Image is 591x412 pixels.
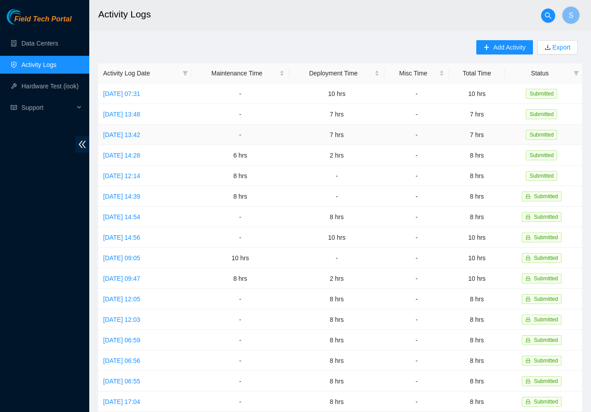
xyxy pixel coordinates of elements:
a: [DATE] 09:47 [103,275,140,282]
button: S [562,6,580,24]
span: lock [525,296,531,302]
span: Submitted [534,193,558,200]
a: Data Centers [21,40,58,47]
td: - [191,371,289,391]
td: 2 hrs [289,145,384,166]
td: - [384,104,449,125]
span: lock [525,235,531,240]
span: lock [525,399,531,404]
td: - [384,227,449,248]
span: Submitted [534,316,558,323]
td: - [384,125,449,145]
td: 8 hrs [289,350,384,371]
span: Submitted [534,378,558,384]
a: [DATE] 06:55 [103,378,140,385]
td: - [384,145,449,166]
td: 8 hrs [289,309,384,330]
a: [DATE] 13:42 [103,131,140,138]
td: - [191,350,289,371]
a: [DATE] 12:05 [103,295,140,303]
a: [DATE] 12:03 [103,316,140,323]
td: 8 hrs [449,391,505,412]
span: Submitted [526,171,557,181]
td: 8 hrs [289,207,384,227]
td: - [384,371,449,391]
a: Export [551,44,570,51]
span: Submitted [534,234,558,241]
span: lock [525,337,531,343]
a: [DATE] 13:48 [103,111,140,118]
button: search [541,8,555,23]
td: - [384,391,449,412]
td: 8 hrs [191,186,289,207]
img: Akamai Technologies [7,9,45,25]
span: Submitted [534,255,558,261]
a: Hardware Test (isok) [21,83,79,90]
span: Submitted [526,109,557,119]
span: lock [525,214,531,220]
td: 7 hrs [289,104,384,125]
a: Akamai TechnologiesField Tech Portal [7,16,71,28]
td: - [191,125,289,145]
td: - [191,289,289,309]
th: Total Time [449,63,505,83]
td: 8 hrs [449,350,505,371]
td: - [289,248,384,268]
td: - [384,330,449,350]
span: filter [181,67,190,80]
span: Submitted [534,358,558,364]
td: - [191,83,289,104]
td: - [384,248,449,268]
td: 10 hrs [289,227,384,248]
span: filter [572,67,581,80]
span: search [541,12,555,19]
span: S [569,10,574,21]
td: 8 hrs [289,289,384,309]
td: - [191,391,289,412]
td: 6 hrs [191,145,289,166]
a: [DATE] 06:59 [103,337,140,344]
td: 10 hrs [449,83,505,104]
span: download [545,44,551,51]
span: plus [483,44,490,51]
td: - [191,330,289,350]
span: filter [183,71,188,76]
td: - [384,186,449,207]
span: Submitted [534,275,558,282]
td: - [289,166,384,186]
span: lock [525,276,531,281]
a: [DATE] 14:39 [103,193,140,200]
a: Activity Logs [21,61,57,68]
td: 8 hrs [449,145,505,166]
td: 10 hrs [449,227,505,248]
span: lock [525,194,531,199]
span: Submitted [526,130,557,140]
span: Submitted [534,337,558,343]
td: 2 hrs [289,268,384,289]
a: [DATE] 09:05 [103,254,140,262]
td: 8 hrs [289,330,384,350]
td: - [289,186,384,207]
a: [DATE] 17:04 [103,398,140,405]
span: Submitted [534,399,558,405]
td: - [191,104,289,125]
a: [DATE] 06:56 [103,357,140,364]
span: Activity Log Date [103,68,179,78]
td: 8 hrs [191,166,289,186]
td: 8 hrs [449,289,505,309]
td: 8 hrs [449,330,505,350]
td: - [384,268,449,289]
span: read [11,104,17,111]
span: Submitted [534,296,558,302]
td: - [384,309,449,330]
td: 8 hrs [449,207,505,227]
a: [DATE] 07:31 [103,90,140,97]
td: - [384,289,449,309]
span: Submitted [534,214,558,220]
button: downloadExport [537,40,578,54]
td: 8 hrs [289,391,384,412]
td: - [384,350,449,371]
td: 7 hrs [449,125,505,145]
span: Support [21,99,74,117]
td: - [191,207,289,227]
